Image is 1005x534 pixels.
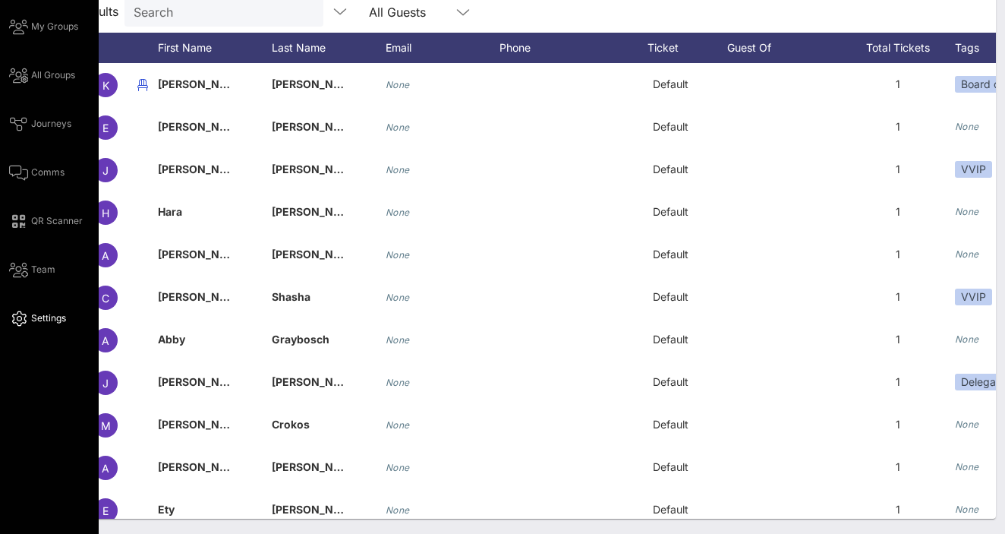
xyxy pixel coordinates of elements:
[102,292,109,305] span: C
[9,261,55,279] a: Team
[102,79,109,92] span: K
[9,212,83,230] a: QR Scanner
[841,318,955,361] div: 1
[272,333,329,346] span: Graybosch
[158,248,247,261] span: [PERSON_NAME]
[386,292,410,303] i: None
[102,504,109,517] span: E
[613,33,727,63] div: Ticket
[386,249,410,261] i: None
[841,63,955,106] div: 1
[9,163,65,182] a: Comms
[9,66,75,84] a: All Groups
[386,377,410,388] i: None
[653,460,688,473] span: Default
[386,164,410,175] i: None
[9,17,78,36] a: My Groups
[653,418,688,431] span: Default
[955,504,979,515] i: None
[653,205,688,218] span: Default
[272,290,310,303] span: Shasha
[272,375,361,388] span: [PERSON_NAME]
[653,163,688,175] span: Default
[102,207,109,220] span: H
[31,20,78,33] span: My Groups
[841,233,955,276] div: 1
[653,333,688,346] span: Default
[102,462,109,475] span: A
[955,161,992,178] div: VVIP
[272,163,361,175] span: [PERSON_NAME]
[955,248,979,260] i: None
[31,311,66,325] span: Settings
[31,263,55,276] span: Team
[9,309,66,327] a: Settings
[272,77,361,90] span: [PERSON_NAME]
[158,375,247,388] span: [PERSON_NAME]
[653,248,688,261] span: Default
[158,290,247,303] span: [PERSON_NAME]
[841,446,955,488] div: 1
[158,77,247,90] span: [PERSON_NAME]
[955,419,979,430] i: None
[158,333,185,346] span: Abby
[158,205,182,218] span: Hara
[158,460,247,473] span: [PERSON_NAME]
[158,418,247,431] span: [PERSON_NAME]
[102,164,109,177] span: J
[955,333,979,345] i: None
[841,403,955,446] div: 1
[158,33,272,63] div: First Name
[272,418,310,431] span: Crokos
[272,248,361,261] span: [PERSON_NAME]
[158,163,247,175] span: [PERSON_NAME]
[31,214,83,228] span: QR Scanner
[841,33,955,63] div: Total Tickets
[653,120,688,133] span: Default
[31,117,71,131] span: Journeys
[386,122,410,133] i: None
[272,33,386,63] div: Last Name
[841,361,955,403] div: 1
[653,375,688,388] span: Default
[158,120,247,133] span: [PERSON_NAME]
[369,5,426,19] div: All Guests
[386,79,410,90] i: None
[386,504,410,516] i: None
[102,377,109,390] span: J
[653,290,688,303] span: Default
[102,334,109,347] span: A
[955,206,979,217] i: None
[386,207,410,218] i: None
[386,33,499,63] div: Email
[653,503,688,516] span: Default
[102,122,109,134] span: E
[841,276,955,318] div: 1
[272,460,361,473] span: [PERSON_NAME]
[841,488,955,531] div: 1
[31,166,65,179] span: Comms
[102,249,109,262] span: A
[955,289,992,305] div: VVIP
[272,503,361,516] span: [PERSON_NAME]
[955,461,979,472] i: None
[653,77,688,90] span: Default
[386,334,410,346] i: None
[499,33,613,63] div: Phone
[727,33,841,63] div: Guest Of
[841,148,955,191] div: 1
[9,115,71,133] a: Journeys
[841,106,955,148] div: 1
[272,120,361,133] span: [PERSON_NAME]
[101,419,111,432] span: M
[955,121,979,132] i: None
[386,462,410,473] i: None
[386,419,410,431] i: None
[272,205,361,218] span: [PERSON_NAME]
[31,68,75,82] span: All Groups
[841,191,955,233] div: 1
[158,503,175,516] span: Ety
